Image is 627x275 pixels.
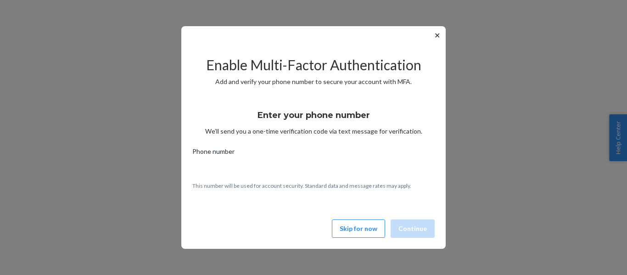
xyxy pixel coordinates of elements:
span: Phone number [192,147,235,160]
button: Skip for now [332,219,385,238]
div: We’ll send you a one-time verification code via text message for verification. [192,102,435,136]
h2: Enable Multi-Factor Authentication [192,57,435,73]
p: Add and verify your phone number to secure your account with MFA. [192,77,435,86]
p: This number will be used for account security. Standard data and message rates may apply. [192,182,435,190]
button: ✕ [432,30,442,41]
h3: Enter your phone number [258,109,370,121]
button: Continue [391,219,435,238]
